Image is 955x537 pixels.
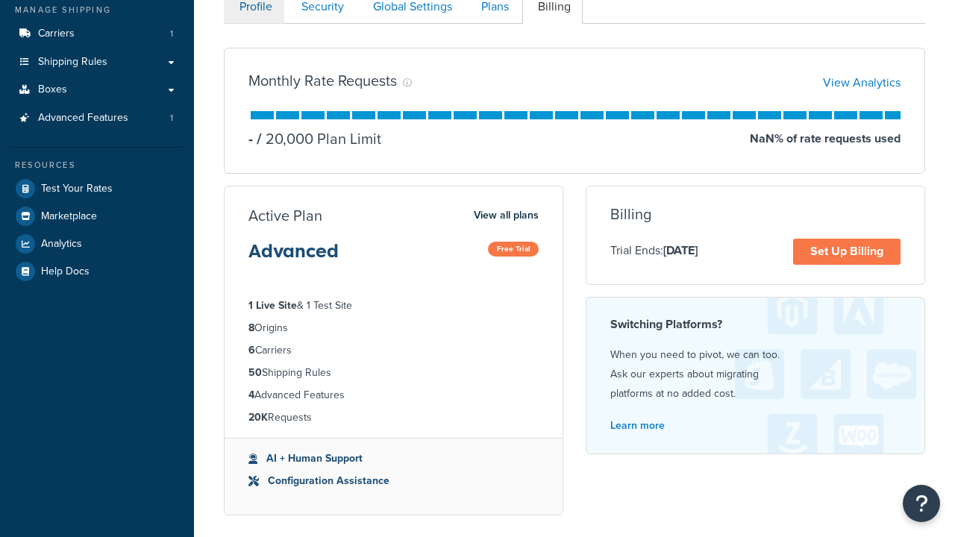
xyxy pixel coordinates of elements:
a: Advanced Features 1 [11,104,183,132]
a: Analytics [11,230,183,257]
p: NaN % of rate requests used [750,128,901,149]
li: Origins [248,320,539,336]
strong: 1 Live Site [248,298,297,313]
h3: Active Plan [248,207,322,224]
span: / [257,128,262,150]
span: Advanced Features [38,112,128,125]
p: When you need to pivot, we can too. Ask our experts about migrating platforms at no added cost. [610,345,901,403]
a: Shipping Rules [11,48,183,76]
div: Manage Shipping [11,4,183,16]
strong: 6 [248,342,255,358]
li: Advanced Features [11,104,183,132]
div: Resources [11,159,183,172]
li: Requests [248,409,539,426]
li: Configuration Assistance [248,473,539,489]
p: Trial Ends: [610,241,698,260]
a: Marketplace [11,203,183,230]
strong: 20K [248,409,268,425]
span: Free Trial [488,242,539,257]
a: Boxes [11,76,183,104]
h3: Advanced [248,242,339,273]
a: Help Docs [11,258,183,285]
span: Analytics [41,238,82,251]
a: Learn more [610,418,665,433]
a: Carriers 1 [11,20,183,48]
strong: 8 [248,320,254,336]
li: & 1 Test Site [248,298,539,314]
h4: Switching Platforms? [610,315,901,333]
p: 20,000 Plan Limit [253,128,381,149]
span: 1 [170,28,173,40]
span: Help Docs [41,266,90,278]
a: View all plans [474,206,539,225]
strong: 4 [248,387,254,403]
li: Carriers [248,342,539,359]
h3: Monthly Rate Requests [248,72,397,89]
span: Test Your Rates [41,183,113,195]
a: Set Up Billing [793,239,901,265]
span: Shipping Rules [38,56,107,69]
li: Shipping Rules [248,365,539,381]
span: Carriers [38,28,75,40]
span: 1 [170,112,173,125]
strong: 50 [248,365,262,380]
button: Open Resource Center [903,485,940,522]
li: Advanced Features [248,387,539,403]
span: Marketplace [41,210,97,223]
strong: [DATE] [663,242,698,259]
p: - [248,128,253,149]
a: View Analytics [823,74,901,91]
span: Boxes [38,84,67,96]
li: Carriers [11,20,183,48]
a: Test Your Rates [11,175,183,202]
li: AI + Human Support [248,450,539,467]
h3: Billing [610,206,651,222]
